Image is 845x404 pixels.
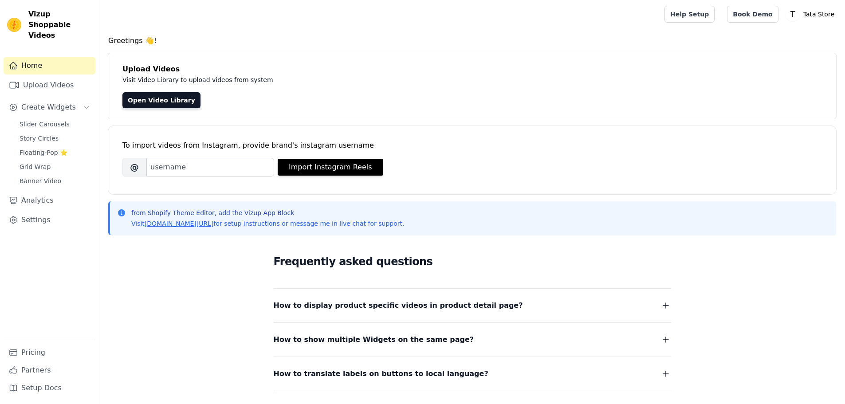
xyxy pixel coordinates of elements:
[14,146,95,159] a: Floating-Pop ⭐
[20,120,70,129] span: Slider Carousels
[122,92,200,108] a: Open Video Library
[790,10,795,19] text: T
[4,379,95,397] a: Setup Docs
[4,192,95,209] a: Analytics
[122,75,520,85] p: Visit Video Library to upload videos from system
[131,208,404,217] p: from Shopify Theme Editor, add the Vizup App Block
[274,253,671,271] h2: Frequently asked questions
[28,9,92,41] span: Vizup Shoppable Videos
[14,118,95,130] a: Slider Carousels
[20,148,67,157] span: Floating-Pop ⭐
[274,368,488,380] span: How to translate labels on buttons to local language?
[20,177,61,185] span: Banner Video
[274,333,474,346] span: How to show multiple Widgets on the same page?
[14,132,95,145] a: Story Circles
[786,6,838,22] button: T Tata Store
[122,158,146,177] span: @
[274,333,671,346] button: How to show multiple Widgets on the same page?
[131,219,404,228] p: Visit for setup instructions or message me in live chat for support.
[7,18,21,32] img: Vizup
[4,57,95,75] a: Home
[727,6,778,23] a: Book Demo
[20,134,59,143] span: Story Circles
[4,344,95,361] a: Pricing
[145,220,214,227] a: [DOMAIN_NAME][URL]
[14,175,95,187] a: Banner Video
[4,98,95,116] button: Create Widgets
[4,76,95,94] a: Upload Videos
[4,361,95,379] a: Partners
[664,6,715,23] a: Help Setup
[800,6,838,22] p: Tata Store
[14,161,95,173] a: Grid Wrap
[122,64,822,75] h4: Upload Videos
[274,299,671,312] button: How to display product specific videos in product detail page?
[20,162,51,171] span: Grid Wrap
[274,368,671,380] button: How to translate labels on buttons to local language?
[122,140,822,151] div: To import videos from Instagram, provide brand's instagram username
[108,35,836,46] h4: Greetings 👋!
[278,159,383,176] button: Import Instagram Reels
[21,102,76,113] span: Create Widgets
[4,211,95,229] a: Settings
[274,299,523,312] span: How to display product specific videos in product detail page?
[146,158,274,177] input: username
